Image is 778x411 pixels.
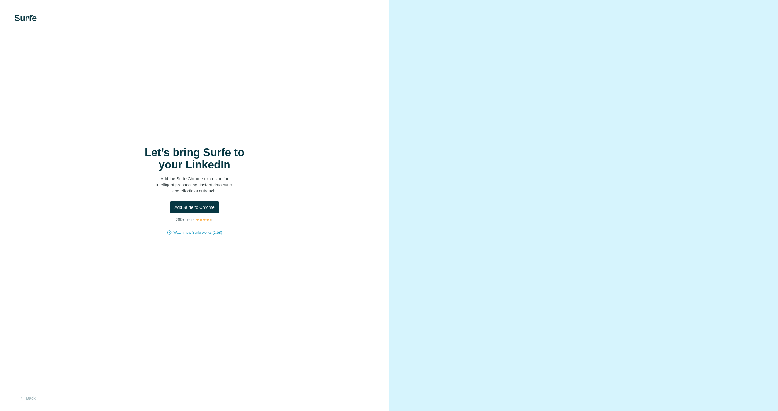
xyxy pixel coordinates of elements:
p: 25K+ users [176,217,194,223]
img: Surfe's logo [15,15,37,21]
span: Add Surfe to Chrome [174,204,215,210]
button: Back [15,393,40,404]
p: Add the Surfe Chrome extension for intelligent prospecting, instant data sync, and effortless out... [134,176,255,194]
img: Rating Stars [196,218,213,222]
h1: Let’s bring Surfe to your LinkedIn [134,147,255,171]
button: Watch how Surfe works (1:58) [173,230,222,235]
button: Add Surfe to Chrome [170,201,219,213]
